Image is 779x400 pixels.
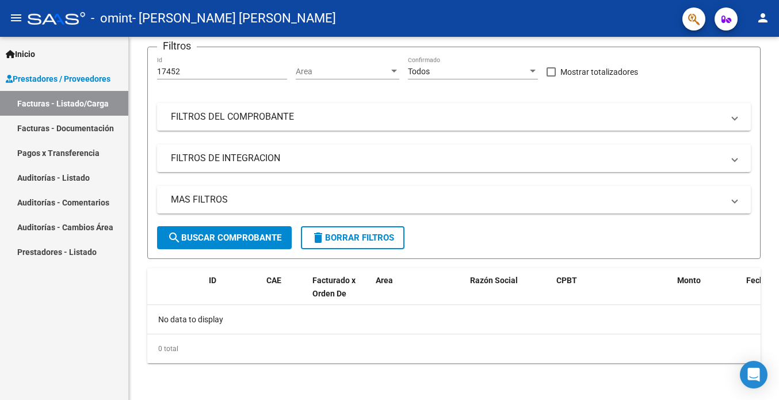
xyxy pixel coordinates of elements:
datatable-header-cell: Monto [673,268,742,319]
span: Area [296,67,389,77]
datatable-header-cell: Razón Social [465,268,552,319]
mat-icon: search [167,231,181,245]
datatable-header-cell: CPBT [552,268,673,319]
span: Monto [677,276,701,285]
div: Open Intercom Messenger [740,361,767,388]
mat-expansion-panel-header: FILTROS DE INTEGRACION [157,144,751,172]
button: Borrar Filtros [301,226,404,249]
mat-panel-title: FILTROS DE INTEGRACION [171,152,723,165]
span: Facturado x Orden De [312,276,356,298]
datatable-header-cell: ID [204,268,262,319]
span: ID [209,276,216,285]
button: Buscar Comprobante [157,226,292,249]
div: 0 total [147,334,761,363]
span: Inicio [6,48,35,60]
span: - omint [91,6,132,31]
mat-expansion-panel-header: MAS FILTROS [157,186,751,214]
mat-icon: person [756,11,770,25]
mat-expansion-panel-header: FILTROS DEL COMPROBANTE [157,103,751,131]
span: Razón Social [470,276,518,285]
datatable-header-cell: CAE [262,268,308,319]
div: No data to display [147,305,761,334]
mat-icon: menu [9,11,23,25]
mat-icon: delete [311,231,325,245]
span: CAE [266,276,281,285]
datatable-header-cell: Facturado x Orden De [308,268,371,319]
span: Borrar Filtros [311,233,394,243]
mat-panel-title: FILTROS DEL COMPROBANTE [171,111,723,123]
span: Mostrar totalizadores [560,65,638,79]
span: Buscar Comprobante [167,233,281,243]
mat-panel-title: MAS FILTROS [171,193,723,206]
span: CPBT [556,276,577,285]
span: - [PERSON_NAME] [PERSON_NAME] [132,6,336,31]
span: Area [376,276,393,285]
h3: Filtros [157,38,197,54]
span: Todos [408,67,430,76]
span: Prestadores / Proveedores [6,73,110,85]
datatable-header-cell: Area [371,268,449,319]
